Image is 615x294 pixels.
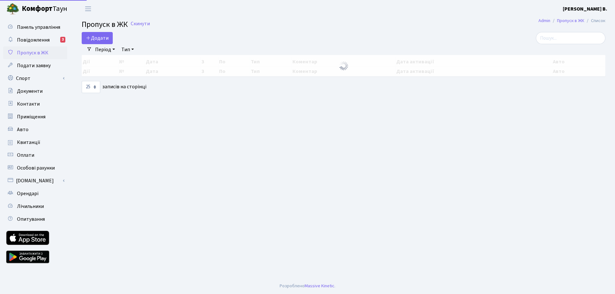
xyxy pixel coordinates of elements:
[17,36,50,44] span: Повідомлення
[82,81,146,93] label: записів на сторінці
[17,100,40,107] span: Контакти
[60,37,65,43] div: 3
[17,62,51,69] span: Подати заявку
[131,21,150,27] a: Скинути
[82,32,113,44] a: Додати
[557,17,584,24] a: Пропуск в ЖК
[3,200,67,213] a: Лічильники
[119,44,136,55] a: Тип
[536,32,605,44] input: Пошук...
[3,110,67,123] a: Приміщення
[82,19,128,30] span: Пропуск в ЖК
[3,174,67,187] a: [DOMAIN_NAME]
[17,113,45,120] span: Приміщення
[93,44,118,55] a: Період
[17,203,44,210] span: Лічильники
[529,14,615,28] nav: breadcrumb
[3,123,67,136] a: Авто
[3,34,67,46] a: Повідомлення3
[3,85,67,98] a: Документи
[82,81,100,93] select: записів на сторінці
[86,35,109,42] span: Додати
[17,24,60,31] span: Панель управління
[339,61,349,71] img: Обробка...
[3,59,67,72] a: Подати заявку
[305,282,334,289] a: Massive Kinetic
[3,21,67,34] a: Панель управління
[17,88,43,95] span: Документи
[3,187,67,200] a: Орендарі
[3,46,67,59] a: Пропуск в ЖК
[17,164,55,171] span: Особові рахунки
[3,72,67,85] a: Спорт
[22,4,67,14] span: Таун
[3,98,67,110] a: Контакти
[3,213,67,226] a: Опитування
[3,149,67,162] a: Оплати
[17,126,29,133] span: Авто
[3,162,67,174] a: Особові рахунки
[3,136,67,149] a: Квитанції
[538,17,550,24] a: Admin
[17,139,40,146] span: Квитанції
[563,5,607,13] a: [PERSON_NAME] В.
[17,190,38,197] span: Орендарі
[280,282,335,290] div: Розроблено .
[80,4,96,14] button: Переключити навігацію
[22,4,53,14] b: Комфорт
[6,3,19,15] img: logo.png
[17,216,45,223] span: Опитування
[17,152,34,159] span: Оплати
[584,17,605,24] li: Список
[17,49,48,56] span: Пропуск в ЖК
[563,5,607,12] b: [PERSON_NAME] В.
